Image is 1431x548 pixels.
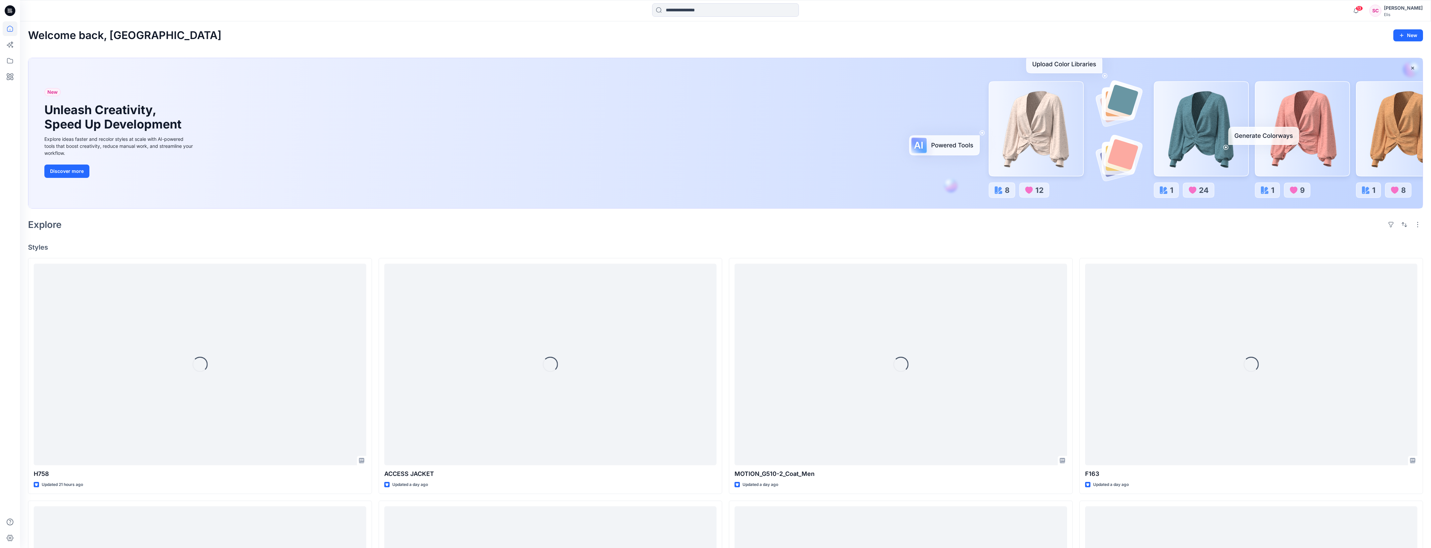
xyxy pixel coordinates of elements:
div: Explore ideas faster and recolor styles at scale with AI-powered tools that boost creativity, red... [44,135,194,157]
a: Discover more [44,165,194,178]
p: Updated a day ago [392,481,428,488]
p: MOTION_G510-2_Coat_Men [735,469,1067,479]
button: New [1393,29,1423,41]
p: H758 [34,469,366,479]
h4: Styles [28,243,1423,251]
p: F163 [1085,469,1418,479]
h1: Unleash Creativity, Speed Up Development [44,103,184,131]
p: Updated 21 hours ago [42,481,83,488]
p: Updated a day ago [743,481,778,488]
button: Discover more [44,165,89,178]
h2: Explore [28,219,62,230]
span: 13 [1356,6,1363,11]
div: SC [1369,5,1381,17]
span: New [47,88,58,96]
p: ACCESS JACKET [384,469,717,479]
h2: Welcome back, [GEOGRAPHIC_DATA] [28,29,221,42]
div: [PERSON_NAME] [1384,4,1423,12]
p: Updated a day ago [1093,481,1129,488]
div: Elis [1384,12,1423,17]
